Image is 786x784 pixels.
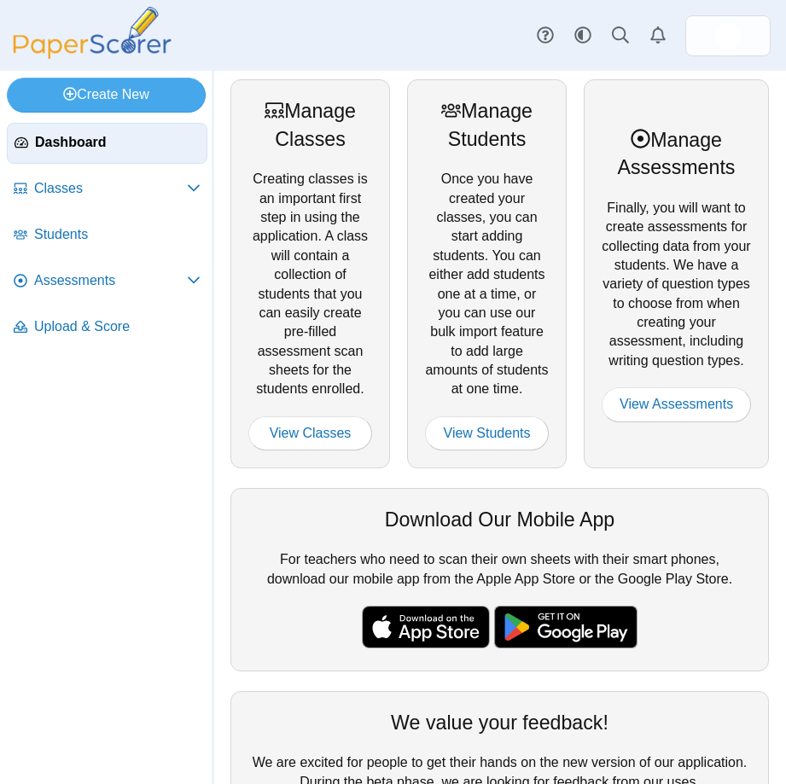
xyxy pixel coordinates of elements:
span: Assessments [34,271,187,290]
div: Download Our Mobile App [248,506,751,533]
img: google-play-badge.png [494,606,638,648]
div: Once you have created your classes, you can start adding students. You can either add students on... [407,79,567,468]
a: Students [7,215,207,256]
a: Assessments [7,261,207,302]
div: Manage Assessments [602,126,751,182]
a: Create New [7,78,206,112]
a: PaperScorer [7,47,178,61]
div: Manage Students [425,97,549,153]
img: apple-store-badge.svg [362,606,490,648]
div: Creating classes is an important first step in using the application. A class will contain a coll... [230,79,390,468]
div: Manage Classes [248,97,372,153]
div: For teachers who need to scan their own sheets with their smart phones, download our mobile app f... [230,488,769,672]
span: Classes [34,179,187,198]
div: Finally, you will want to create assessments for collecting data from your students. We have a va... [584,79,769,468]
a: Classes [7,169,207,210]
span: Micah Willis [714,22,742,49]
a: Alerts [639,17,677,55]
a: View Assessments [602,387,751,421]
div: We value your feedback! [248,709,751,736]
a: Upload & Score [7,307,207,348]
a: Dashboard [7,123,207,164]
img: ps.hreErqNOxSkiDGg1 [714,22,742,49]
span: Upload & Score [34,317,201,336]
a: ps.hreErqNOxSkiDGg1 [685,15,771,56]
a: View Classes [248,416,372,450]
a: View Students [425,416,549,450]
img: PaperScorer [7,7,178,59]
span: Dashboard [35,133,200,152]
span: Students [34,225,201,244]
